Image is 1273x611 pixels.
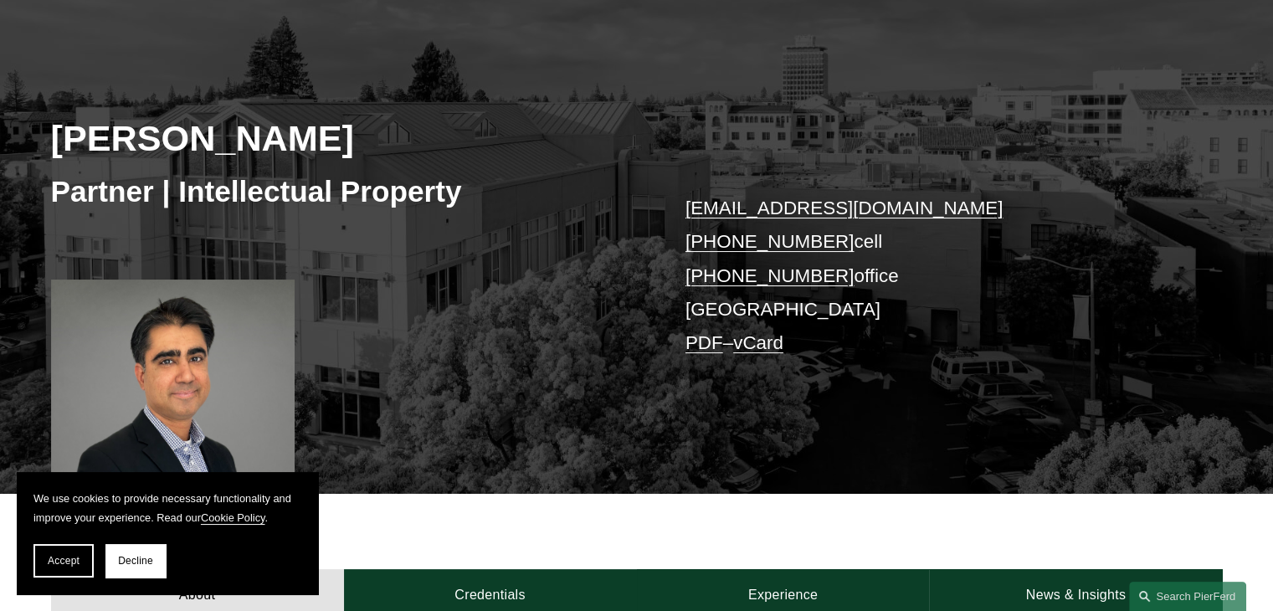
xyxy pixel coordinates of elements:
[105,544,166,578] button: Decline
[201,511,265,524] a: Cookie Policy
[1129,582,1246,611] a: Search this site
[685,231,855,252] a: [PHONE_NUMBER]
[51,173,637,210] h3: Partner | Intellectual Property
[733,332,783,353] a: vCard
[685,192,1173,361] p: cell office [GEOGRAPHIC_DATA] –
[685,332,723,353] a: PDF
[685,265,855,286] a: [PHONE_NUMBER]
[33,544,94,578] button: Accept
[17,472,318,594] section: Cookie banner
[48,555,80,567] span: Accept
[118,555,153,567] span: Decline
[685,198,1003,218] a: [EMAIL_ADDRESS][DOMAIN_NAME]
[51,116,637,160] h2: [PERSON_NAME]
[33,489,301,527] p: We use cookies to provide necessary functionality and improve your experience. Read our .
